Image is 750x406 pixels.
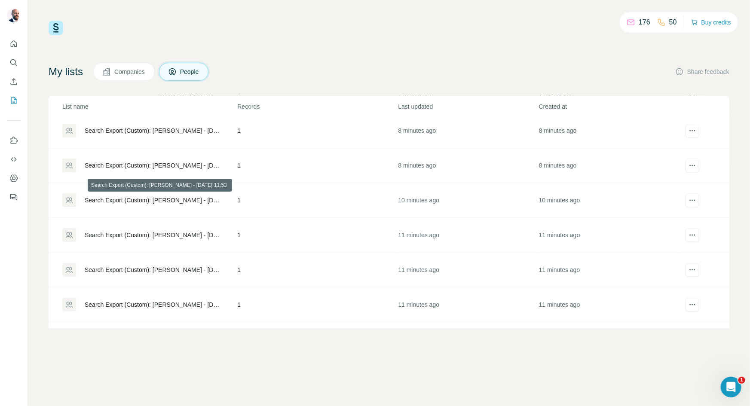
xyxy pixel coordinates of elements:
td: 10 minutes ago [539,183,679,218]
p: Records [237,102,397,111]
td: 1 [237,183,398,218]
iframe: Intercom live chat [721,377,741,397]
button: Feedback [7,189,21,205]
td: 8 minutes ago [539,148,679,183]
td: 8 minutes ago [398,148,538,183]
p: 50 [669,17,677,27]
div: Search Export (Custom): [PERSON_NAME] - [DATE] 11:53 [85,266,223,274]
p: Last updated [398,102,538,111]
td: 11 minutes ago [398,218,538,253]
p: 176 [639,17,650,27]
button: Buy credits [691,16,731,28]
div: Search Export (Custom): [PERSON_NAME] - [DATE] 11:53 [85,231,223,239]
span: People [180,67,200,76]
button: actions [686,124,699,137]
td: 8 minutes ago [539,113,679,148]
td: 12 minutes ago [398,322,538,357]
button: Use Surfe API [7,152,21,167]
div: Search Export (Custom): [PERSON_NAME] - [DATE] 11:56 [85,126,223,135]
button: Share feedback [675,67,729,76]
button: Use Surfe on LinkedIn [7,133,21,148]
button: actions [686,228,699,242]
div: Search Export (Custom): [PERSON_NAME] - [DATE] 11:53 [85,300,223,309]
img: Avatar [7,9,21,22]
td: 1 [237,218,398,253]
h4: My lists [49,65,83,79]
button: Enrich CSV [7,74,21,89]
td: 11 minutes ago [539,253,679,287]
td: 8 minutes ago [398,113,538,148]
button: Search [7,55,21,70]
img: Surfe Logo [49,21,63,35]
div: Search Export (Custom): [PERSON_NAME] - [DATE] 11:56 [85,161,223,170]
span: Companies [114,67,146,76]
td: 11 minutes ago [539,218,679,253]
p: List name [62,102,236,111]
td: 1 [237,148,398,183]
td: 11 minutes ago [398,253,538,287]
td: 11 minutes ago [398,287,538,322]
td: 1 [237,253,398,287]
td: 1 [237,322,398,357]
td: 12 minutes ago [539,322,679,357]
td: 1 [237,287,398,322]
td: 10 minutes ago [398,183,538,218]
button: actions [686,298,699,311]
button: actions [686,193,699,207]
span: 1 [738,377,745,384]
td: 1 [237,113,398,148]
button: My lists [7,93,21,108]
button: Quick start [7,36,21,52]
button: Dashboard [7,171,21,186]
td: 11 minutes ago [539,287,679,322]
p: Created at [539,102,679,111]
div: Search Export (Custom): [PERSON_NAME] - [DATE] 11:53 [85,196,223,205]
button: actions [686,263,699,277]
button: actions [686,159,699,172]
